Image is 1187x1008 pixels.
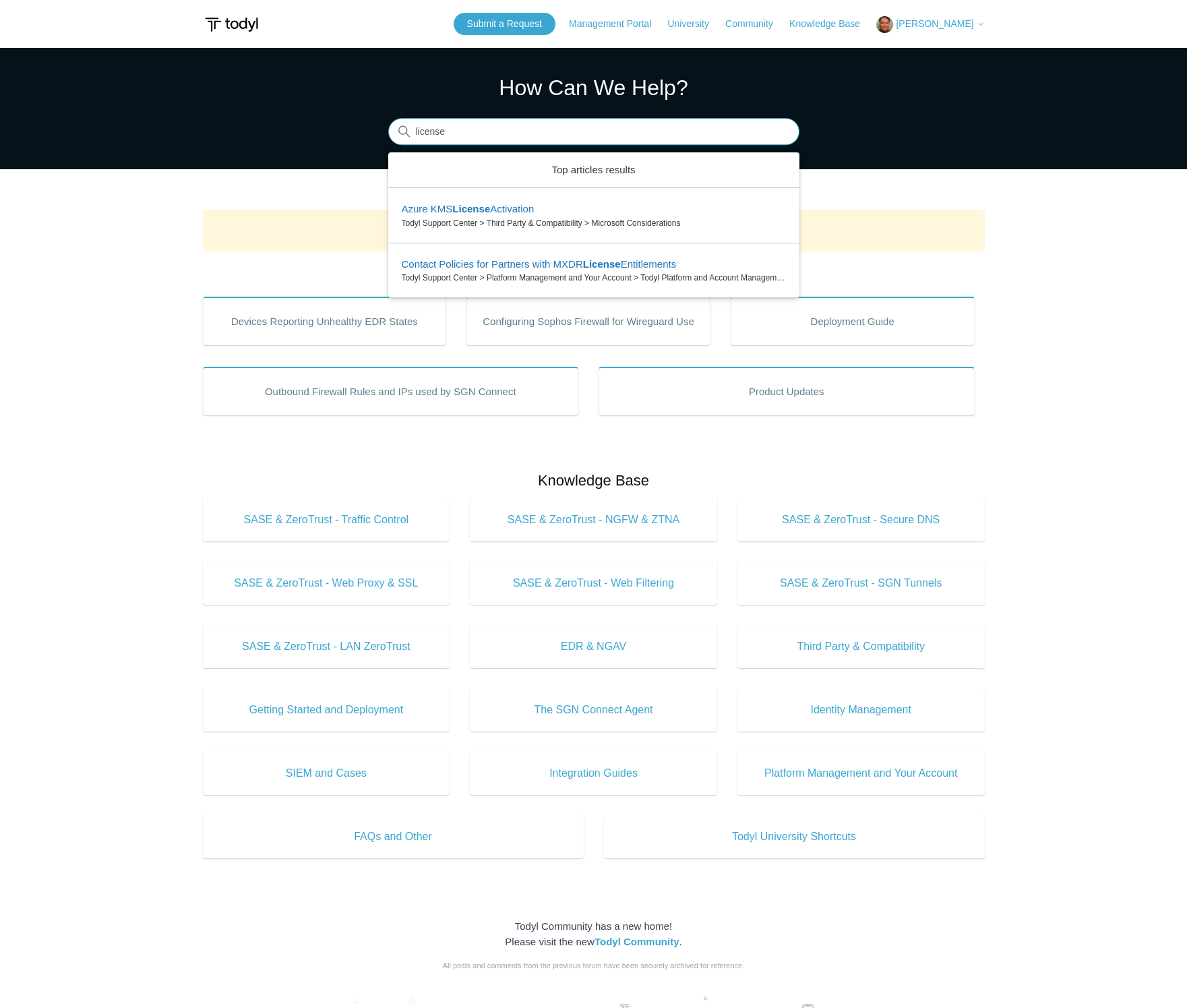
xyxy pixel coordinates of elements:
[203,562,450,605] a: SASE & ZeroTrust - Web Proxy & SSL
[490,639,697,655] span: EDR & NGAV
[223,765,430,781] span: SIEM and Cases
[203,919,985,949] div: Todyl Community has a new home! Please visit the new .
[388,71,799,104] h1: How Can We Help?
[203,469,985,492] h2: Knowledge Base
[203,297,447,345] a: Devices Reporting Unhealthy EDR States
[737,562,985,605] a: SASE & ZeroTrust - SGN Tunnels
[203,752,450,795] a: SIEM and Cases
[737,688,985,732] a: Identity Management
[203,815,584,858] a: FAQs and Other
[599,367,975,415] a: Product Updates
[490,575,697,591] span: SASE & ZeroTrust - Web Filtering
[223,829,564,845] span: FAQs and Other
[604,815,985,858] a: Todyl University Shortcuts
[569,17,665,31] a: Management Portal
[470,625,717,668] a: EDR & NGAV
[203,12,260,37] img: Todyl Support Center Help Center home page
[731,297,975,345] a: Deployment Guide
[595,936,679,947] a: Todyl Community
[737,625,985,668] a: Third Party & Compatibility
[758,702,965,718] span: Identity Management
[725,17,787,31] a: Community
[402,217,786,229] zd-autocomplete-breadcrumbs-multibrand: Todyl Support Center > Third Party & Compatibility > Microsoft Considerations
[667,17,722,31] a: University
[758,639,965,655] span: Third Party & Compatibility
[203,262,985,285] h2: Popular Articles
[737,752,985,795] a: Platform Management and Your Account
[388,152,799,189] zd-autocomplete-header: Top articles results
[466,297,710,345] a: Configuring Sophos Firewall for Wireguard Use
[203,625,450,668] a: SASE & ZeroTrust - LAN ZeroTrust
[452,203,490,214] em: License
[470,752,717,795] a: Integration Guides
[624,829,965,845] span: Todyl University Shortcuts
[896,18,973,29] span: [PERSON_NAME]
[758,512,965,528] span: SASE & ZeroTrust - Secure DNS
[203,367,579,415] a: Outbound Firewall Rules and IPs used by SGN Connect
[223,575,430,591] span: SASE & ZeroTrust - Web Proxy & SSL
[583,258,621,270] em: License
[402,272,786,284] zd-autocomplete-breadcrumbs-multibrand: Todyl Support Center > Platform Management and Your Account > Todyl Platform and Account Management
[470,688,717,732] a: The SGN Connect Agent
[454,13,555,35] a: Submit a Request
[490,512,697,528] span: SASE & ZeroTrust - NGFW & ZTNA
[203,960,985,972] div: All posts and comments from the previous forum have been securely archived for reference.
[737,498,985,541] a: SASE & ZeroTrust - Secure DNS
[402,203,535,217] zd-autocomplete-title-multibrand: Suggested result 1 Azure KMS License Activation
[223,512,430,528] span: SASE & ZeroTrust - Traffic Control
[758,765,965,781] span: Platform Management and Your Account
[402,258,677,272] zd-autocomplete-title-multibrand: Suggested result 2 Contact Policies for Partners with MXDR License Entitlements
[223,702,430,718] span: Getting Started and Deployment
[490,702,697,718] span: The SGN Connect Agent
[203,498,450,541] a: SASE & ZeroTrust - Traffic Control
[223,639,430,655] span: SASE & ZeroTrust - LAN ZeroTrust
[470,562,717,605] a: SASE & ZeroTrust - Web Filtering
[758,575,965,591] span: SASE & ZeroTrust - SGN Tunnels
[388,119,799,146] input: Search
[789,17,874,31] a: Knowledge Base
[876,16,984,33] button: [PERSON_NAME]
[203,688,450,732] a: Getting Started and Deployment
[490,765,697,781] span: Integration Guides
[470,498,717,541] a: SASE & ZeroTrust - NGFW & ZTNA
